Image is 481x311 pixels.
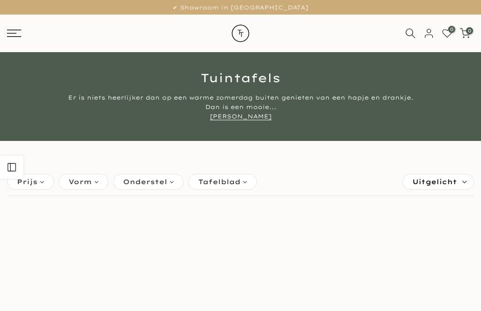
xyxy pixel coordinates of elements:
span: Uitgelicht [412,174,457,189]
a: 0 [442,28,452,39]
img: trend-table [224,15,257,52]
span: Vorm [69,177,92,187]
a: [PERSON_NAME] [210,113,272,120]
span: 0 [448,26,455,33]
p: ✔ Showroom in [GEOGRAPHIC_DATA] [12,2,469,13]
iframe: toggle-frame [1,263,48,310]
span: Prijs [17,177,38,187]
h1: Tuintafels [7,72,474,84]
span: 0 [466,27,473,34]
a: 0 [460,28,470,39]
span: Onderstel [123,177,167,187]
label: Sorteren:Uitgelicht [403,174,473,189]
span: Tafelblad [198,177,240,187]
div: Er is niets heerlijker dan op een warme zomerdag buiten genieten van een hapje en drankje. Dan is... [64,93,417,121]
